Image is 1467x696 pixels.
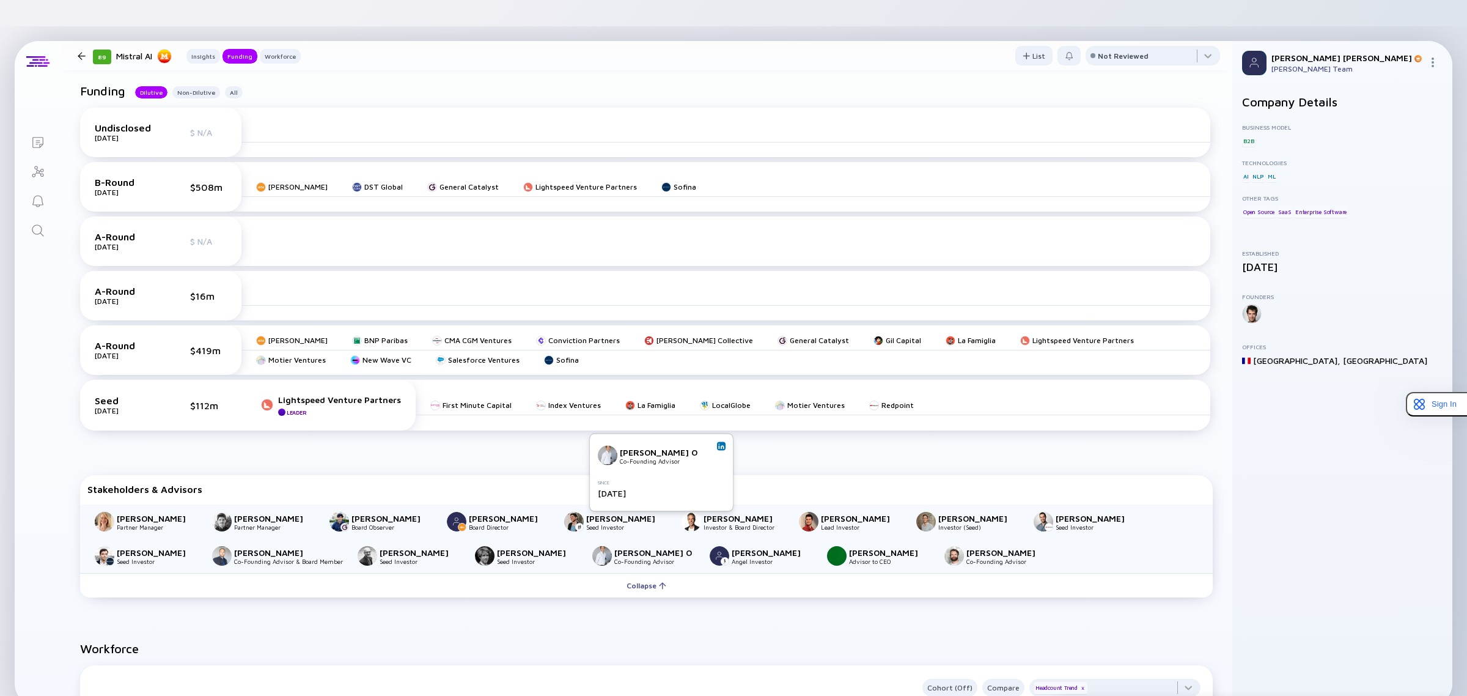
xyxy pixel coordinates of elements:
[380,558,460,565] div: Seed Investor
[700,401,751,410] a: LocalGlobe
[821,524,902,531] div: Lead Investor
[1034,512,1053,531] img: Jordan Segall picture
[1277,205,1292,218] div: SaaS
[287,409,306,416] div: Leader
[190,291,227,302] div: $16m
[80,84,125,98] h2: Funding
[15,127,61,156] a: Lists
[268,182,328,191] div: [PERSON_NAME]
[234,524,315,531] div: Partner Manager
[544,355,579,365] a: Sofina
[1242,194,1443,202] div: Other Tags
[1079,684,1086,692] div: x
[614,547,695,558] div: [PERSON_NAME] O
[117,547,197,558] div: [PERSON_NAME]
[351,513,432,524] div: [PERSON_NAME]
[95,297,156,306] div: [DATE]
[380,547,460,558] div: [PERSON_NAME]
[598,446,617,465] img: Cédric O picture
[190,236,227,246] div: $ N/A
[448,355,520,365] div: Salesforce Ventures
[95,406,156,415] div: [DATE]
[1253,355,1340,366] div: [GEOGRAPHIC_DATA] ,
[1343,355,1427,366] div: [GEOGRAPHIC_DATA]
[1242,293,1443,300] div: Founders
[799,512,818,531] img: Antoine Moyroud picture
[1242,343,1443,350] div: Offices
[278,394,401,405] div: Lightspeed Venture Partners
[938,524,1019,531] div: Investor (Seed)
[1428,57,1438,67] img: Menu
[117,513,197,524] div: [PERSON_NAME]
[475,546,495,566] img: Grégoire R. picture
[966,547,1047,558] div: [PERSON_NAME]
[268,355,326,365] div: Motier Ventures
[1242,261,1443,273] div: [DATE]
[212,512,232,531] img: Leonardo Deschaseaux picture
[95,286,156,297] div: A-Round
[447,512,466,531] img: Anjney Midha picture
[592,546,612,566] img: Cédric O picture
[190,182,227,193] div: $508m
[95,177,156,188] div: B-Round
[982,681,1024,695] div: Compare
[732,547,812,558] div: [PERSON_NAME]
[1034,682,1087,694] div: Headcount Trend
[1056,513,1136,524] div: [PERSON_NAME]
[95,231,156,242] div: A-Round
[93,50,111,64] div: 89
[564,512,584,531] img: Jonathan Userovici picture
[351,524,432,531] div: Board Observer
[849,558,930,565] div: Advisor to CEO
[212,546,232,566] img: Jean-Charles Samuelian-Werve picture
[497,558,578,565] div: Seed Investor
[15,156,61,185] a: Investor Map
[548,401,601,410] div: Index Ventures
[849,547,930,558] div: [PERSON_NAME]
[966,558,1047,565] div: Co-Founding Advisor
[625,401,675,410] a: La Famiglia
[222,49,257,64] button: Funding
[190,345,227,356] div: $419m
[535,182,637,191] div: Lightspeed Venture Partners
[364,336,408,345] div: BNP Paribas
[350,355,411,365] a: New Wave VC
[938,513,1019,524] div: [PERSON_NAME]
[1271,53,1423,63] div: [PERSON_NAME] [PERSON_NAME]
[256,182,328,191] a: [PERSON_NAME]
[1242,159,1443,166] div: Technologies
[225,86,243,98] button: All
[881,401,914,410] div: Redpoint
[536,401,601,410] a: Index Ventures
[358,546,377,566] img: Alexis Jakubowicz picture
[674,182,696,191] div: Sofina
[620,446,700,457] div: [PERSON_NAME] O
[443,401,512,410] div: First Minute Capital
[444,336,512,345] div: CMA CGM Ventures
[95,351,156,360] div: [DATE]
[1056,524,1136,531] div: Seed Investor
[95,133,156,143] div: [DATE]
[704,524,784,531] div: Investor & Board Director
[1242,250,1443,257] div: Established
[1271,64,1423,73] div: [PERSON_NAME] Team
[469,513,550,524] div: [PERSON_NAME]
[1015,46,1053,65] div: List
[1242,95,1443,109] h2: Company Details
[598,488,720,498] div: [DATE]
[117,558,197,565] div: Seed Investor
[234,558,343,565] div: Co-Founding Advisor & Board Member
[87,484,1205,495] div: Stakeholders & Advisors
[614,558,695,565] div: Co-Founding Advisor
[352,182,403,191] a: DST Global
[1242,51,1267,75] img: Profile Picture
[1242,124,1443,131] div: Business Model
[619,576,674,595] div: Collapse
[586,524,667,531] div: Seed Investor
[1242,357,1251,365] img: France Flag
[80,573,1213,598] button: Collapse
[661,182,696,191] a: Sofina
[778,336,849,345] a: General Catalyst
[268,336,328,345] div: [PERSON_NAME]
